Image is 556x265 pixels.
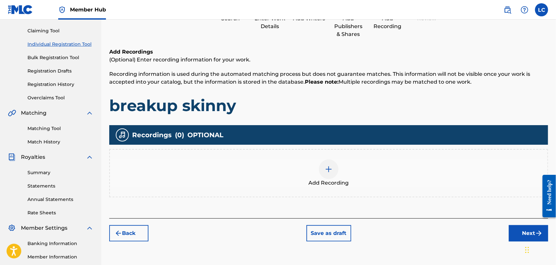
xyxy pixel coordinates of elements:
span: (Optional) Enter recording information for your work. [109,57,251,63]
button: Save as draft [306,225,351,241]
button: Next [509,225,548,241]
a: Annual Statements [27,196,94,203]
a: Registration History [27,81,94,88]
span: ( 0 ) [175,130,184,140]
img: Member Settings [8,224,16,232]
div: User Menu [535,3,548,16]
img: expand [86,153,94,161]
img: Top Rightsholder [58,6,66,14]
a: Member Information [27,254,94,260]
a: Statements [27,183,94,190]
span: Member Hub [70,6,106,13]
div: Help [518,3,531,16]
span: Recording information is used during the automated matching process but does not guarantee matche... [109,71,530,85]
img: MLC Logo [8,5,33,14]
div: Add Recording [371,15,404,30]
img: 7ee5dd4eb1f8a8e3ef2f.svg [114,229,122,237]
img: Royalties [8,153,16,161]
a: Registration Drafts [27,68,94,75]
div: Drag [525,240,529,260]
iframe: Resource Center [538,170,556,222]
a: Match History [27,139,94,145]
img: expand [86,109,94,117]
img: help [521,6,529,14]
h6: Add Recordings [109,48,548,56]
img: search [504,6,512,14]
a: Individual Registration Tool [27,41,94,48]
img: add [325,165,333,173]
a: Matching Tool [27,125,94,132]
span: Member Settings [21,224,67,232]
div: Enter Work Details [253,15,286,30]
span: Recordings [132,130,172,140]
a: Bulk Registration Tool [27,54,94,61]
span: Add Recording [309,179,349,187]
img: f7272a7cc735f4ea7f67.svg [535,229,543,237]
span: Matching [21,109,46,117]
button: Back [109,225,148,241]
img: Matching [8,109,16,117]
img: recording [118,131,126,139]
a: Rate Sheets [27,209,94,216]
a: Banking Information [27,240,94,247]
strong: Please note: [305,79,339,85]
img: expand [86,224,94,232]
iframe: Chat Widget [523,234,556,265]
a: Summary [27,169,94,176]
a: Claiming Tool [27,27,94,34]
div: Add Publishers & Shares [332,15,365,38]
h1: breakup skinny [109,96,548,115]
a: Public Search [501,3,514,16]
span: OPTIONAL [187,130,223,140]
span: Royalties [21,153,45,161]
a: Overclaims Tool [27,94,94,101]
